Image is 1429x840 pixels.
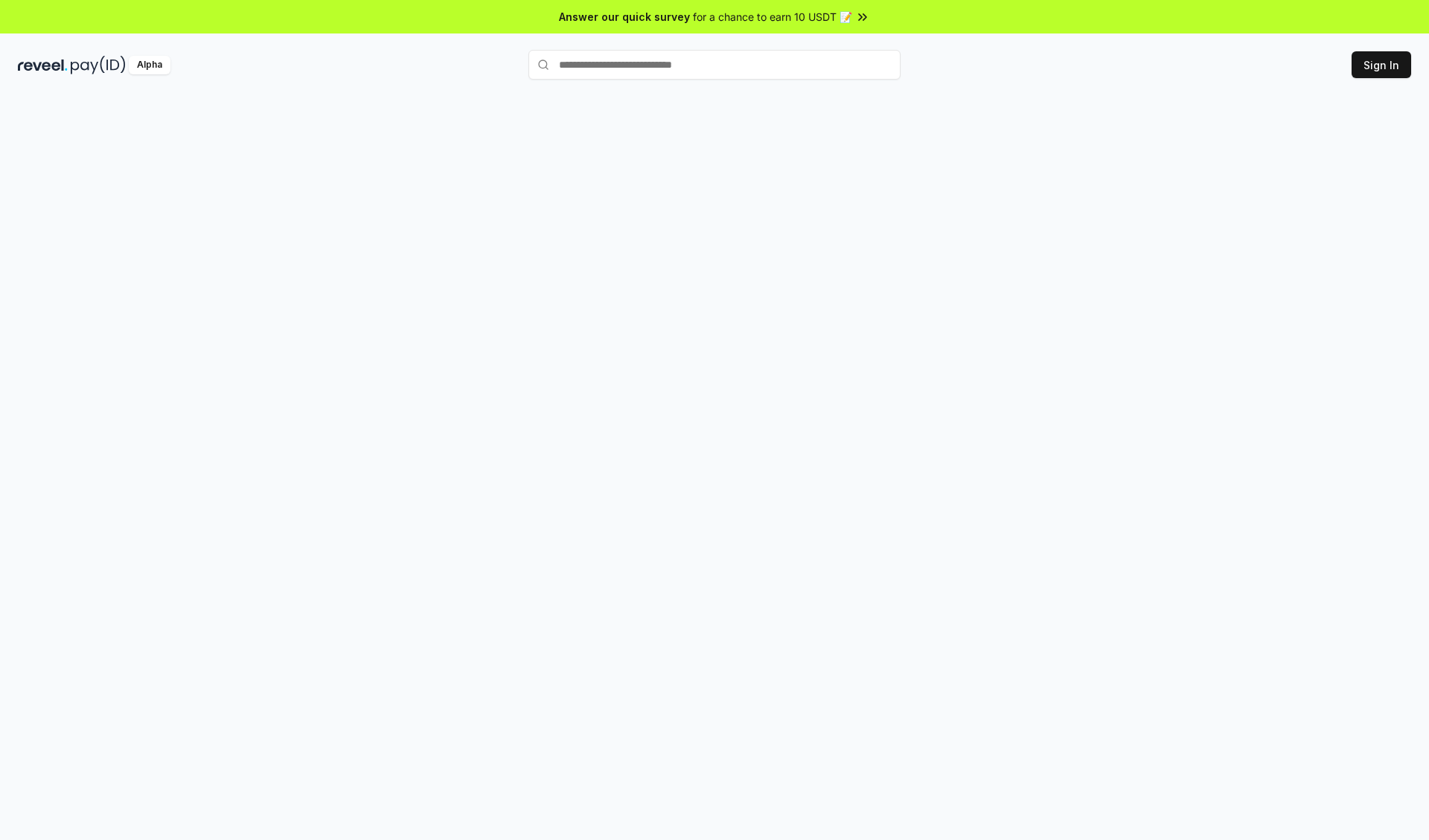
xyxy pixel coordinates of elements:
img: pay_id [71,56,126,74]
span: for a chance to earn 10 USDT 📝 [693,9,852,25]
span: Answer our quick survey [559,9,690,25]
img: reveel_dark [18,56,68,74]
div: Alpha [129,56,170,74]
button: Sign In [1352,51,1411,78]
